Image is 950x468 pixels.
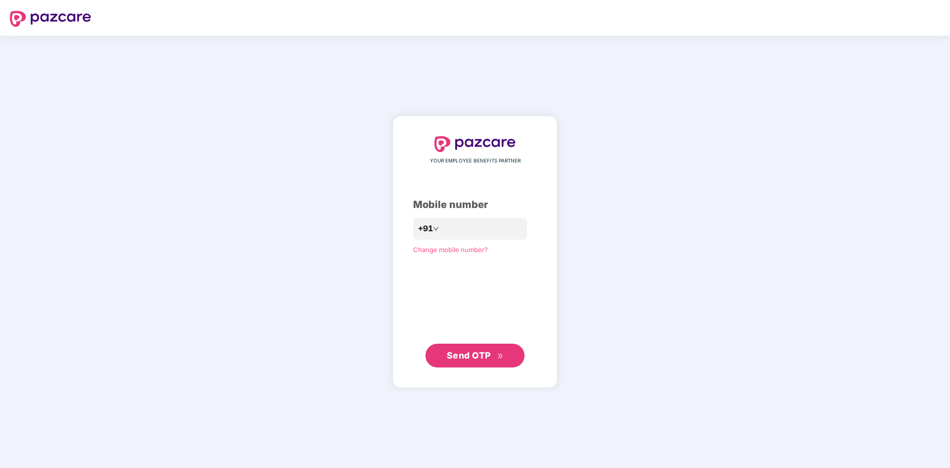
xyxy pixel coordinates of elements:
[497,353,504,360] span: double-right
[10,11,91,27] img: logo
[413,197,537,212] div: Mobile number
[433,226,439,232] span: down
[418,222,433,235] span: +91
[425,344,525,367] button: Send OTPdouble-right
[434,136,516,152] img: logo
[430,157,521,165] span: YOUR EMPLOYEE BENEFITS PARTNER
[447,350,491,361] span: Send OTP
[413,246,488,254] a: Change mobile number?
